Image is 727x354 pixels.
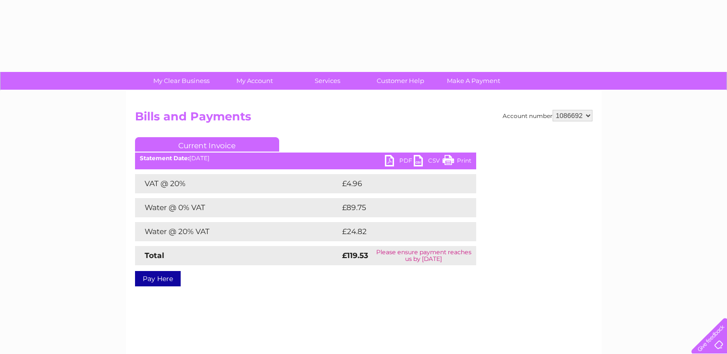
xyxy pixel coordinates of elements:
strong: £119.53 [342,251,368,260]
strong: Total [145,251,164,260]
a: Services [288,72,367,90]
td: Water @ 20% VAT [135,222,340,241]
a: CSV [414,155,443,169]
a: Make A Payment [434,72,513,90]
h2: Bills and Payments [135,110,592,128]
td: £24.82 [340,222,457,241]
a: Customer Help [361,72,440,90]
a: Current Invoice [135,137,279,152]
a: My Clear Business [142,72,221,90]
a: Print [443,155,471,169]
td: Please ensure payment reaches us by [DATE] [371,246,476,265]
td: £4.96 [340,174,454,193]
td: VAT @ 20% [135,174,340,193]
div: Account number [503,110,592,121]
div: [DATE] [135,155,476,162]
a: My Account [215,72,294,90]
a: Pay Here [135,271,181,286]
td: Water @ 0% VAT [135,198,340,217]
b: Statement Date: [140,154,189,162]
td: £89.75 [340,198,456,217]
a: PDF [385,155,414,169]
